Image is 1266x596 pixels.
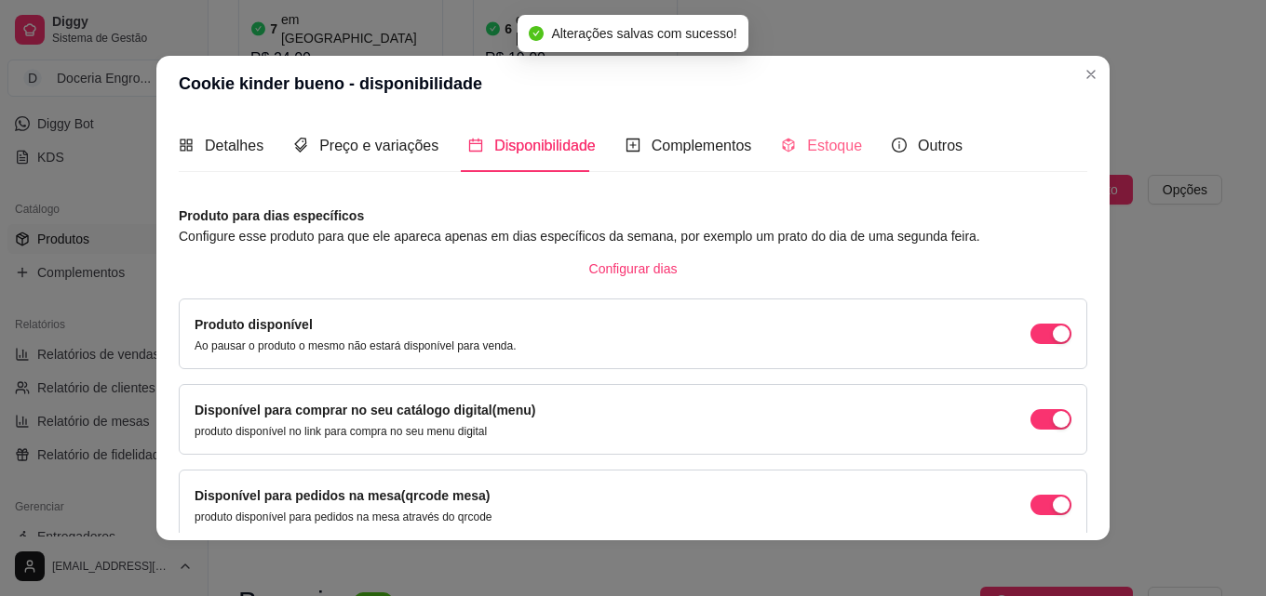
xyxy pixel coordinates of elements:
[205,138,263,153] span: Detalhes
[652,138,752,153] span: Complementos
[551,26,736,41] span: Alterações salvas com sucesso!
[195,424,535,439] p: produto disponível no link para compra no seu menu digital
[626,138,640,152] span: plus-square
[195,338,517,353] p: Ao pausar o produto o mesmo não estará disponível para venda.
[892,138,907,152] span: info-circle
[293,138,308,152] span: tags
[918,138,963,153] span: Outros
[179,138,194,152] span: appstore
[195,488,490,503] label: Disponível para pedidos na mesa(qrcode mesa)
[195,403,535,417] label: Disponível para comprar no seu catálogo digital(menu)
[807,138,862,153] span: Estoque
[179,226,1087,246] article: Configure esse produto para que ele apareca apenas em dias específicos da semana, por exemplo um ...
[781,138,796,152] span: code-sandbox
[589,258,678,279] span: Configurar dias
[1076,60,1106,89] button: Close
[529,26,544,41] span: check-circle
[195,317,313,332] label: Produto disponível
[195,510,492,524] p: produto disponível para pedidos na mesa através do qrcode
[179,205,1087,226] article: Produto para dias específicos
[319,138,438,153] span: Preço e variações
[494,138,596,153] span: Disponibilidade
[156,56,1110,112] header: Cookie kinder bueno - disponibilidade
[574,254,693,284] button: Configurar dias
[468,138,483,152] span: calendar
